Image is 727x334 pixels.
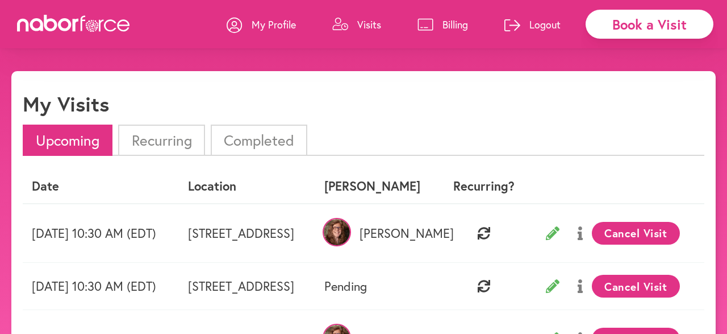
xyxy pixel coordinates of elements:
[227,7,296,42] a: My Profile
[417,7,468,42] a: Billing
[23,263,179,310] td: [DATE] 10:30 AM (EDT)
[23,92,109,116] h1: My Visits
[324,226,431,241] p: [PERSON_NAME]
[323,218,351,246] img: VfMmOLChR2GfaR7mSB0J
[23,170,179,203] th: Date
[23,204,179,263] td: [DATE] 10:30 AM (EDT)
[179,263,315,310] td: [STREET_ADDRESS]
[332,7,381,42] a: Visits
[586,10,713,39] div: Book a Visit
[440,170,527,203] th: Recurring?
[442,18,468,31] p: Billing
[592,275,680,298] button: Cancel Visit
[211,125,307,156] li: Completed
[179,170,315,203] th: Location
[357,18,381,31] p: Visits
[504,7,561,42] a: Logout
[315,263,440,310] td: Pending
[23,125,112,156] li: Upcoming
[252,18,296,31] p: My Profile
[529,18,561,31] p: Logout
[118,125,204,156] li: Recurring
[315,170,440,203] th: [PERSON_NAME]
[592,222,680,245] button: Cancel Visit
[179,204,315,263] td: [STREET_ADDRESS]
